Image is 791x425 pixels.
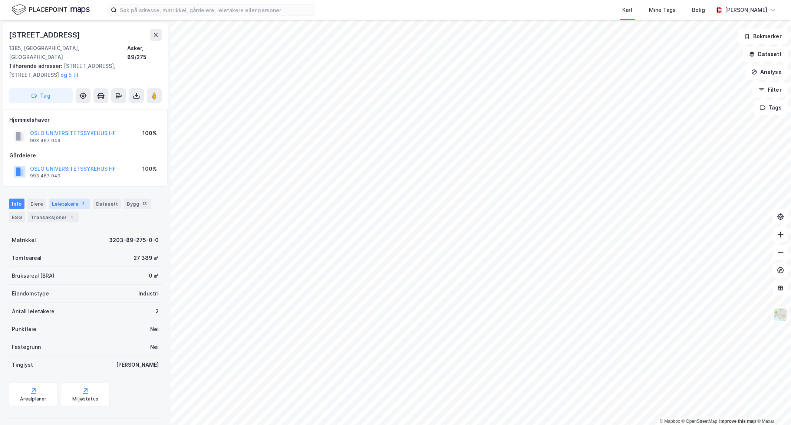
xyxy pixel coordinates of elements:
[150,325,159,334] div: Nei
[9,62,156,79] div: [STREET_ADDRESS], [STREET_ADDRESS]
[719,419,756,424] a: Improve this map
[9,151,161,160] div: Gårdeiere
[9,63,64,69] span: Tilhørende adresser:
[745,65,788,79] button: Analyse
[124,199,151,209] div: Bygg
[49,199,90,209] div: Leietakere
[692,6,705,14] div: Bolig
[155,307,159,316] div: 2
[142,129,157,138] div: 100%
[12,343,41,352] div: Festegrunn
[68,213,76,221] div: 1
[150,343,159,352] div: Nei
[752,82,788,97] button: Filter
[774,308,788,322] img: Z
[725,6,767,14] div: [PERSON_NAME]
[12,307,55,316] div: Antall leietakere
[9,44,127,62] div: 1385, [GEOGRAPHIC_DATA], [GEOGRAPHIC_DATA]
[9,88,73,103] button: Tag
[754,389,791,425] iframe: Chat Widget
[738,29,788,44] button: Bokmerker
[141,200,148,207] div: 13
[93,199,121,209] div: Datasett
[754,100,788,115] button: Tags
[20,396,46,402] div: Arealplaner
[127,44,162,62] div: Asker, 89/275
[149,271,159,280] div: 0 ㎡
[9,199,24,209] div: Info
[12,236,36,245] div: Matrikkel
[754,389,791,425] div: Kontrollprogram for chat
[30,173,60,179] div: 993 467 049
[134,254,159,262] div: 27 389 ㎡
[109,236,159,245] div: 3203-89-275-0-0
[12,360,33,369] div: Tinglyst
[9,29,82,41] div: [STREET_ADDRESS]
[9,212,25,222] div: ESG
[12,3,90,16] img: logo.f888ab2527a4732fd821a326f86c7f29.svg
[28,212,79,222] div: Transaksjoner
[80,200,87,207] div: 2
[649,6,676,14] div: Mine Tags
[743,47,788,62] button: Datasett
[682,419,718,424] a: OpenStreetMap
[116,360,159,369] div: [PERSON_NAME]
[12,289,49,298] div: Eiendomstype
[27,199,46,209] div: Eiere
[622,6,633,14] div: Kart
[660,419,680,424] a: Mapbox
[72,396,98,402] div: Miljøstatus
[117,4,315,16] input: Søk på adresse, matrikkel, gårdeiere, leietakere eller personer
[142,164,157,173] div: 100%
[12,254,42,262] div: Tomteareal
[12,271,55,280] div: Bruksareal (BRA)
[30,138,60,144] div: 993 467 049
[9,115,161,124] div: Hjemmelshaver
[138,289,159,298] div: Industri
[12,325,36,334] div: Punktleie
